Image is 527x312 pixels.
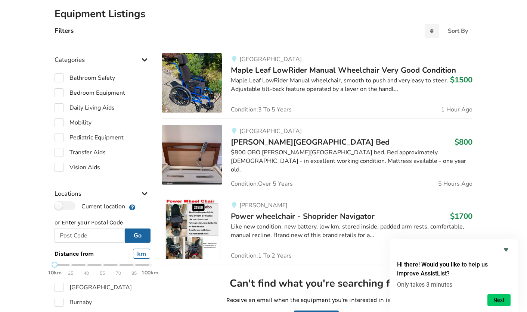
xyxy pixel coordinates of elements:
h2: Can't find what you're searching for? [168,277,466,290]
span: Maple Leaf LowRider Manual Wheelchair Very Good Condition [231,65,456,75]
label: Bathroom Safety [55,73,115,82]
div: Hi there! Would you like to help us improve AssistList? [397,245,511,306]
span: Condition: 3 To 5 Years [231,107,292,113]
label: Pediatric Equipment [55,133,124,142]
button: Next question [487,294,511,306]
div: Like new condition, new battery, low km, stored inside, padded arm rests, comfortable, manual rec... [231,223,472,240]
span: 55 [100,269,105,278]
span: Power wheelchair - Shoprider Navigator [231,211,375,221]
div: Maple Leaf LowRider Manual wheelchair, smooth to push and very easy to steer. Adjustable tilt-bac... [231,76,472,94]
span: Distance from [55,250,94,257]
span: 25 [68,269,73,278]
p: Only takes 3 minutes [397,281,511,288]
button: Hide survey [502,245,511,254]
span: 70 [116,269,121,278]
label: Vision Aids [55,163,100,172]
h2: Hi there! Would you like to help us improve AssistList? [397,260,511,278]
img: mobility-power wheelchair - shoprider navigator [162,199,222,259]
label: Mobility [55,118,92,127]
label: Current location [55,201,125,211]
span: [PERSON_NAME][GEOGRAPHIC_DATA] Bed [231,137,390,147]
h3: $800 [455,137,472,147]
a: bedroom equipment-carroll hospital bed[GEOGRAPHIC_DATA][PERSON_NAME][GEOGRAPHIC_DATA] Bed$800$800... [162,119,472,193]
img: bedroom equipment-carroll hospital bed [162,125,222,185]
div: $800 OBO [PERSON_NAME][GEOGRAPHIC_DATA] bed. Bed approximately [DEMOGRAPHIC_DATA] - in excellent ... [231,148,472,174]
strong: 100km [142,270,158,276]
h2: Equipment Listings [55,7,472,21]
div: km [133,249,150,259]
p: or Enter your Postal Code [55,218,150,227]
input: Post Code [54,229,125,243]
div: Sort By [448,28,468,34]
label: Transfer Aids [55,148,106,157]
strong: 10km [48,270,62,276]
h4: Filters [55,26,74,35]
span: 40 [84,269,89,278]
label: [GEOGRAPHIC_DATA] [55,283,132,292]
h3: $1700 [450,211,472,221]
span: [PERSON_NAME] [239,201,288,209]
a: mobility-power wheelchair - shoprider navigator[PERSON_NAME]Power wheelchair - Shoprider Navigato... [162,193,472,265]
button: Go [125,229,151,243]
span: Condition: Over 5 Years [231,181,293,187]
div: Categories [55,41,150,67]
label: Burnaby [55,298,92,307]
a: mobility-maple leaf lowrider manual wheelchair very good condition[GEOGRAPHIC_DATA]Maple Leaf Low... [162,53,472,119]
span: [GEOGRAPHIC_DATA] [239,55,302,63]
span: 1 Hour Ago [441,107,472,113]
div: Locations [55,175,150,201]
label: Bedroom Equipment [55,88,125,97]
span: 5 Hours Ago [438,181,472,187]
p: Receive an email when the equipment you're interested in is listed! [168,296,466,305]
span: [GEOGRAPHIC_DATA] [239,127,302,135]
span: Condition: 1 To 2 Years [231,253,292,259]
label: Daily Living Aids [55,103,115,112]
span: 85 [131,269,137,278]
img: mobility-maple leaf lowrider manual wheelchair very good condition [162,53,222,113]
h3: $1500 [450,75,472,85]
